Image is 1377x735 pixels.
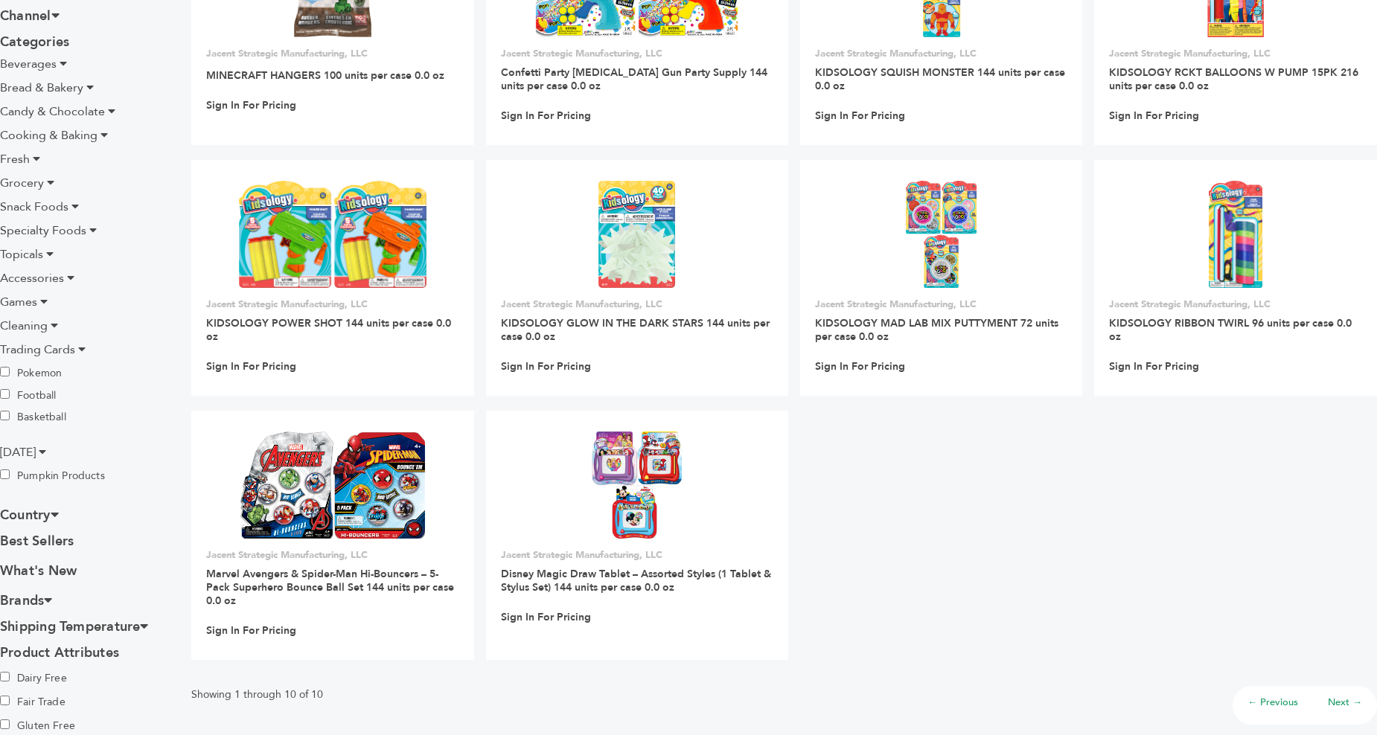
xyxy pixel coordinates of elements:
[815,47,1068,60] p: Jacent Strategic Manufacturing, LLC
[501,567,771,594] a: Disney Magic Draw Tablet – Assorted Styles (1 Tablet & Stylus Set) 144 units per case 0.0 oz
[501,47,773,60] p: Jacent Strategic Manufacturing, LLC
[1109,316,1352,344] a: KIDSOLOGY RIBBON TWIRL 96 units per case 0.0 oz
[206,68,444,83] a: MINECRAFT HANGERS 100 units per case 0.0 oz
[815,65,1065,93] a: KIDSOLOGY SQUISH MONSTER 144 units per case 0.0 oz
[206,47,459,60] p: Jacent Strategic Manufacturing, LLC
[592,431,682,539] img: Disney Magic Draw Tablet – Assorted Styles (1 Tablet & Stylus Set) 144 units per case 0.0 oz
[1109,109,1199,123] a: Sign In For Pricing
[206,298,459,311] p: Jacent Strategic Manufacturing, LLC
[501,611,591,624] a: Sign In For Pricing
[1109,298,1362,311] p: Jacent Strategic Manufacturing, LLC
[598,181,675,288] img: KIDSOLOGY GLOW IN THE DARK STARS 144 units per case 0.0 oz
[206,548,459,562] p: Jacent Strategic Manufacturing, LLC
[1109,360,1199,373] a: Sign In For Pricing
[239,181,426,288] img: KIDSOLOGY POWER SHOT 144 units per case 0.0 oz
[501,65,767,93] a: Confetti Party [MEDICAL_DATA] Gun Party Supply 144 units per case 0.0 oz
[206,316,451,344] a: KIDSOLOGY POWER SHOT 144 units per case 0.0 oz
[501,548,773,562] p: Jacent Strategic Manufacturing, LLC
[1109,47,1362,60] p: Jacent Strategic Manufacturing, LLC
[501,316,770,344] a: KIDSOLOGY GLOW IN THE DARK STARS 144 units per case 0.0 oz
[815,298,1068,311] p: Jacent Strategic Manufacturing, LLC
[815,109,905,123] a: Sign In For Pricing
[1109,65,1358,93] a: KIDSOLOGY RCKT BALLOONS W PUMP 15PK 216 units per case 0.0 oz
[206,567,454,608] a: Marvel Avengers & Spider-Man Hi-Bouncers – 5-Pack Superhero Bounce Ball Set 144 units per case 0....
[206,360,296,373] a: Sign In For Pricing
[815,316,1058,344] a: KIDSOLOGY MAD LAB MIX PUTTYMENT 72 units per case 0.0 oz
[191,686,323,704] p: Showing 1 through 10 of 10
[1247,696,1298,709] a: ← Previous
[815,360,905,373] a: Sign In For Pricing
[906,181,977,288] img: KIDSOLOGY MAD LAB MIX PUTTYMENT 72 units per case 0.0 oz
[1328,696,1362,709] a: Next →
[501,298,773,311] p: Jacent Strategic Manufacturing, LLC
[206,624,296,638] a: Sign In For Pricing
[501,360,591,373] a: Sign In For Pricing
[501,109,591,123] a: Sign In For Pricing
[1209,181,1262,289] img: KIDSOLOGY RIBBON TWIRL 96 units per case 0.0 oz
[206,99,296,112] a: Sign In For Pricing
[240,431,425,539] img: Marvel Avengers & Spider-Man Hi-Bouncers – 5-Pack Superhero Bounce Ball Set 144 units per case 0....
